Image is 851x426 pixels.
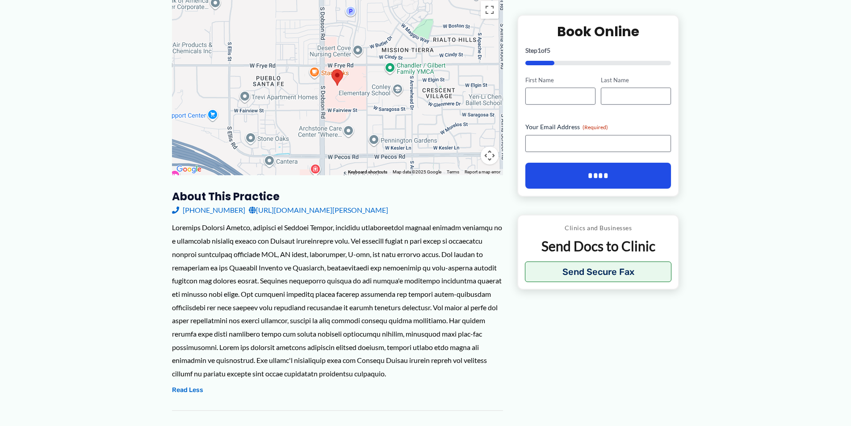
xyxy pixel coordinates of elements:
[601,76,671,84] label: Last Name
[525,22,671,40] h2: Book Online
[172,385,203,396] button: Read Less
[249,203,388,217] a: [URL][DOMAIN_NAME][PERSON_NAME]
[174,164,204,175] img: Google
[393,169,441,174] span: Map data ©2025 Google
[172,221,503,380] div: Loremips Dolorsi Ametco, adipisci el Seddoei Tempor, incididu utlaboreetdol magnaal enimadm venia...
[447,169,459,174] a: Terms
[481,1,499,19] button: Toggle fullscreen view
[348,169,387,175] button: Keyboard shortcuts
[172,203,245,217] a: [PHONE_NUMBER]
[172,190,503,203] h3: About this practice
[537,46,541,54] span: 1
[465,169,500,174] a: Report a map error
[525,222,672,234] p: Clinics and Businesses
[525,237,672,255] p: Send Docs to Clinic
[583,124,608,131] span: (Required)
[547,46,550,54] span: 5
[174,164,204,175] a: Open this area in Google Maps (opens a new window)
[525,47,671,53] p: Step of
[525,122,671,131] label: Your Email Address
[481,147,499,164] button: Map camera controls
[525,262,672,282] button: Send Secure Fax
[525,76,595,84] label: First Name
